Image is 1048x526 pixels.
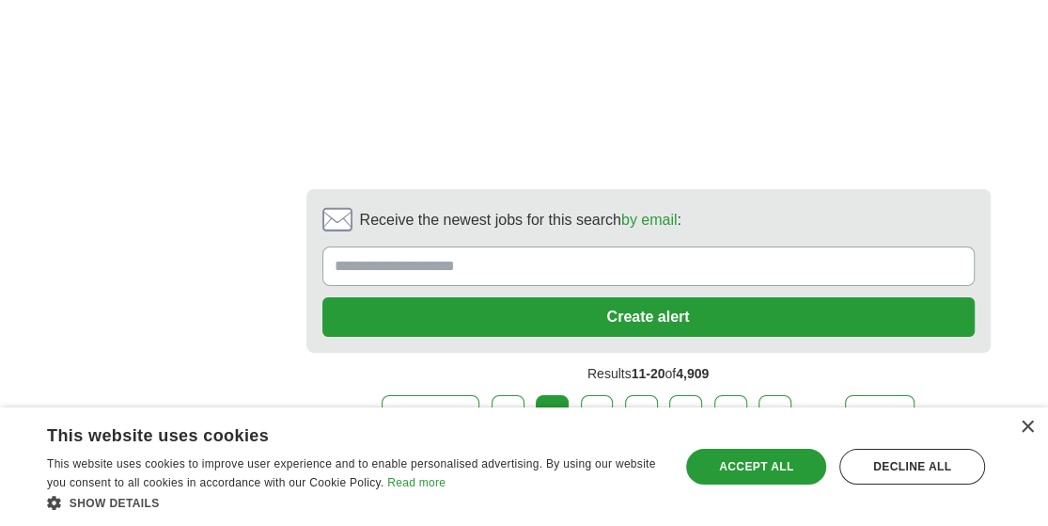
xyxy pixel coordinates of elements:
[669,395,702,435] a: 5
[492,395,524,435] a: 1
[536,395,569,435] div: 2
[387,476,446,489] a: Read more, opens a new window
[360,209,681,231] span: Receive the newest jobs for this search :
[1020,421,1034,435] div: Close
[714,395,747,435] a: 6
[47,457,656,489] span: This website uses cookies to improve user experience and to enable personalised advertising. By u...
[47,493,661,512] div: Show details
[686,449,826,485] div: Accept all
[47,419,614,447] div: This website uses cookies
[581,395,614,435] a: 3
[632,366,665,381] span: 11-20
[845,395,915,435] a: next ❯
[839,449,985,485] div: Decline all
[799,396,837,434] div: ...
[676,366,709,381] span: 4,909
[625,395,658,435] a: 4
[759,395,791,435] a: 7
[621,212,678,228] a: by email
[322,297,975,337] button: Create alert
[70,497,160,510] span: Show details
[306,353,991,395] div: Results of
[382,395,479,435] a: ❮ previous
